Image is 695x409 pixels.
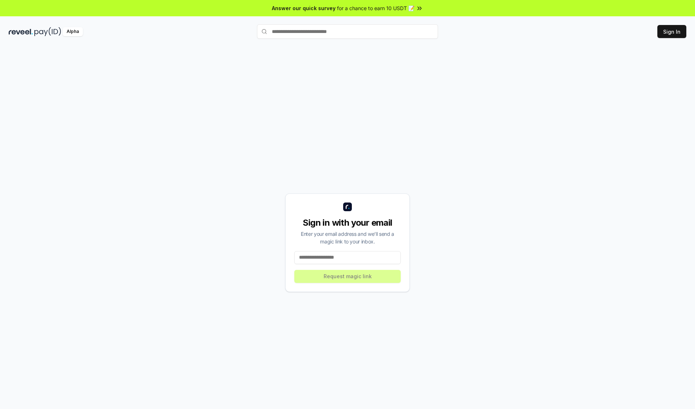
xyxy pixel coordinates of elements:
img: logo_small [343,203,352,211]
img: pay_id [34,27,61,36]
img: reveel_dark [9,27,33,36]
span: for a chance to earn 10 USDT 📝 [337,4,414,12]
button: Sign In [657,25,686,38]
div: Sign in with your email [294,217,401,229]
div: Enter your email address and we’ll send a magic link to your inbox. [294,230,401,245]
div: Alpha [63,27,83,36]
span: Answer our quick survey [272,4,336,12]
